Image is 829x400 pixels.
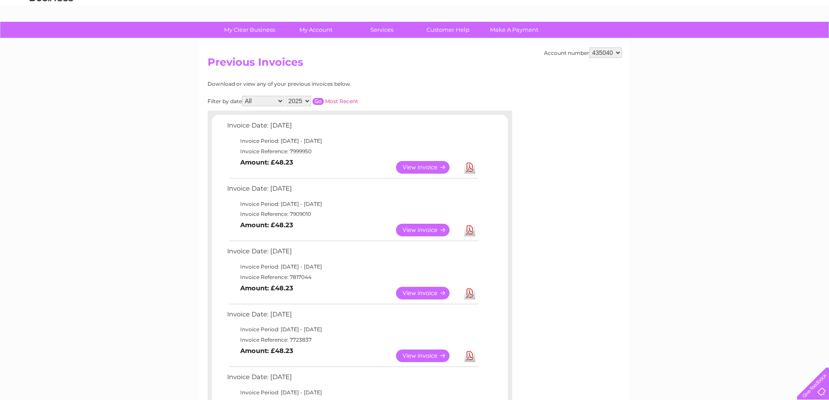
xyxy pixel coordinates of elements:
[346,22,418,38] a: Services
[225,309,480,325] td: Invoice Date: [DATE]
[214,22,285,38] a: My Clear Business
[800,37,821,44] a: Log out
[325,98,358,104] a: Most Recent
[240,221,293,229] b: Amount: £48.23
[225,335,480,345] td: Invoice Reference: 7723837
[464,161,475,174] a: Download
[412,22,484,38] a: Customer Help
[225,146,480,157] td: Invoice Reference: 7999950
[240,284,293,292] b: Amount: £48.23
[225,324,480,335] td: Invoice Period: [DATE] - [DATE]
[396,287,460,299] a: View
[225,262,480,272] td: Invoice Period: [DATE] - [DATE]
[225,272,480,282] td: Invoice Reference: 7817044
[209,5,621,42] div: Clear Business is a trading name of Verastar Limited (registered in [GEOGRAPHIC_DATA] No. 3667643...
[225,209,480,219] td: Invoice Reference: 7909010
[225,371,480,387] td: Invoice Date: [DATE]
[225,387,480,398] td: Invoice Period: [DATE] - [DATE]
[225,120,480,136] td: Invoice Date: [DATE]
[753,37,766,44] a: Blog
[208,56,622,73] h2: Previous Invoices
[240,158,293,166] b: Amount: £48.23
[240,347,293,355] b: Amount: £48.23
[464,350,475,362] a: Download
[544,47,622,58] div: Account number
[665,4,725,15] a: 0333 014 3131
[396,224,460,236] a: View
[208,81,436,87] div: Download or view any of your previous invoices below.
[225,136,480,146] td: Invoice Period: [DATE] - [DATE]
[396,350,460,362] a: View
[771,37,792,44] a: Contact
[29,23,74,49] img: logo.png
[464,287,475,299] a: Download
[225,183,480,199] td: Invoice Date: [DATE]
[478,22,550,38] a: Make A Payment
[225,245,480,262] td: Invoice Date: [DATE]
[722,37,748,44] a: Telecoms
[280,22,352,38] a: My Account
[698,37,717,44] a: Energy
[208,96,436,106] div: Filter by date
[225,199,480,209] td: Invoice Period: [DATE] - [DATE]
[676,37,692,44] a: Water
[464,224,475,236] a: Download
[396,161,460,174] a: View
